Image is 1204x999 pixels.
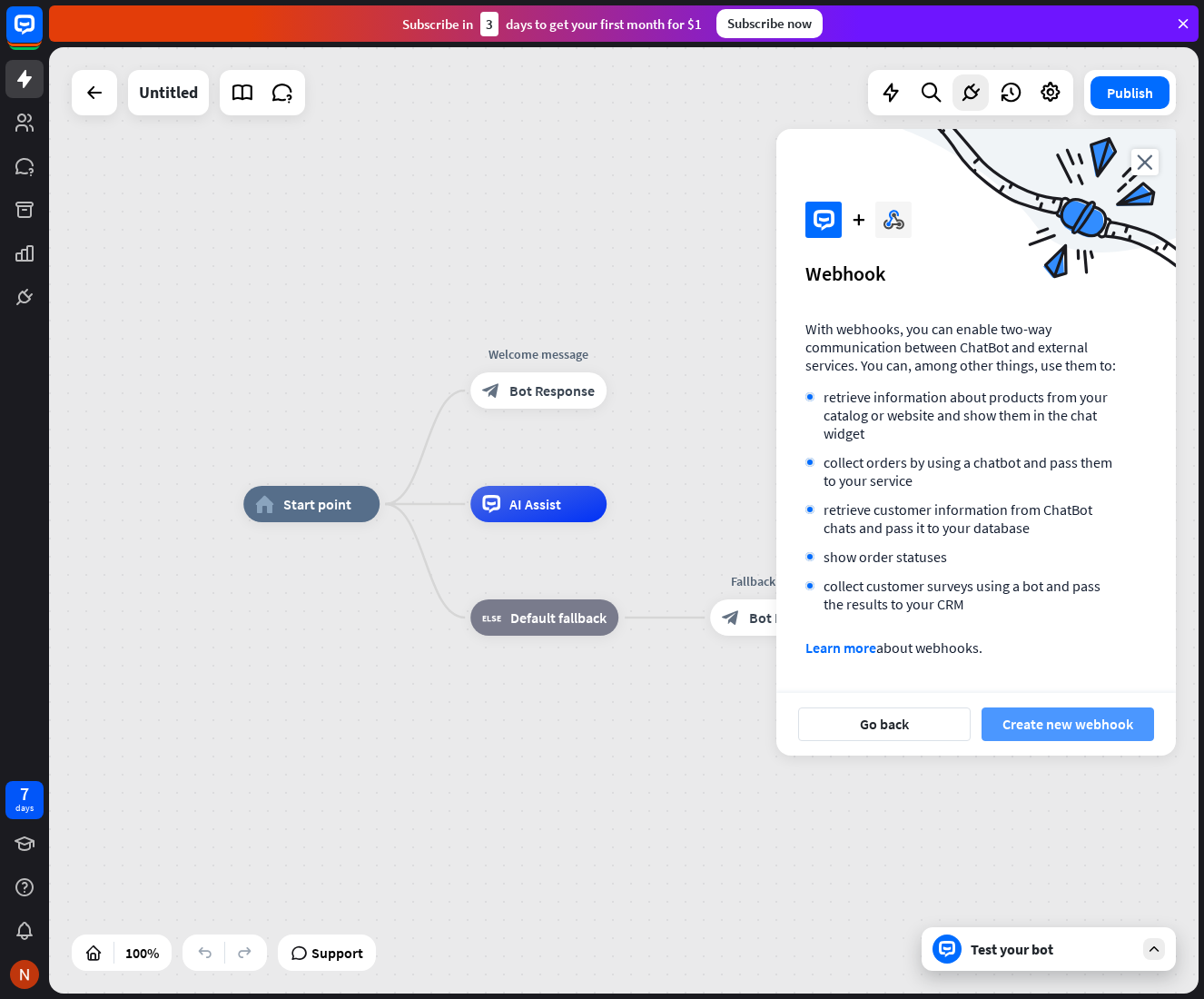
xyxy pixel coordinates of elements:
li: retrieve customer information from ChatBot chats and pass it to your database [805,500,1118,537]
div: Subscribe in days to get your first month for $1 [402,12,702,36]
i: home_2 [255,495,274,513]
span: Bot Response [749,608,834,627]
div: 3 [480,12,498,36]
span: Start point [283,495,351,513]
span: Bot Response [509,381,595,400]
div: 7 [20,786,29,802]
i: block_bot_response [722,608,740,627]
div: Webhook [805,261,1147,286]
div: Fallback message [696,572,860,590]
li: collect orders by using a chatbot and pass them to your service [805,453,1118,490]
button: Go back [798,707,971,741]
div: Test your bot [971,940,1134,958]
i: block_bot_response [482,381,500,400]
div: Subscribe now [716,9,823,38]
i: plus [853,214,864,225]
button: Create new webhook [982,707,1154,741]
a: Learn more [805,638,876,657]
li: show order statuses [805,548,1118,566]
button: Open LiveChat chat widget [15,7,69,62]
p: about webhooks. [805,638,1118,657]
div: 100% [120,938,164,967]
div: Welcome message [457,345,620,363]
i: close [1131,149,1159,175]
span: Default fallback [510,608,607,627]
span: Support [311,938,363,967]
li: retrieve information about products from your catalog or website and show them in the chat widget [805,388,1118,442]
i: block_fallback [482,608,501,627]
span: AI Assist [509,495,561,513]
p: With webhooks, you can enable two-way communication between ChatBot and external services. You ca... [805,320,1118,374]
button: Publish [1091,76,1169,109]
div: days [15,802,34,815]
a: 7 days [5,781,44,819]
li: collect customer surveys using a bot and pass the results to your CRM [805,577,1118,613]
div: Untitled [139,70,198,115]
